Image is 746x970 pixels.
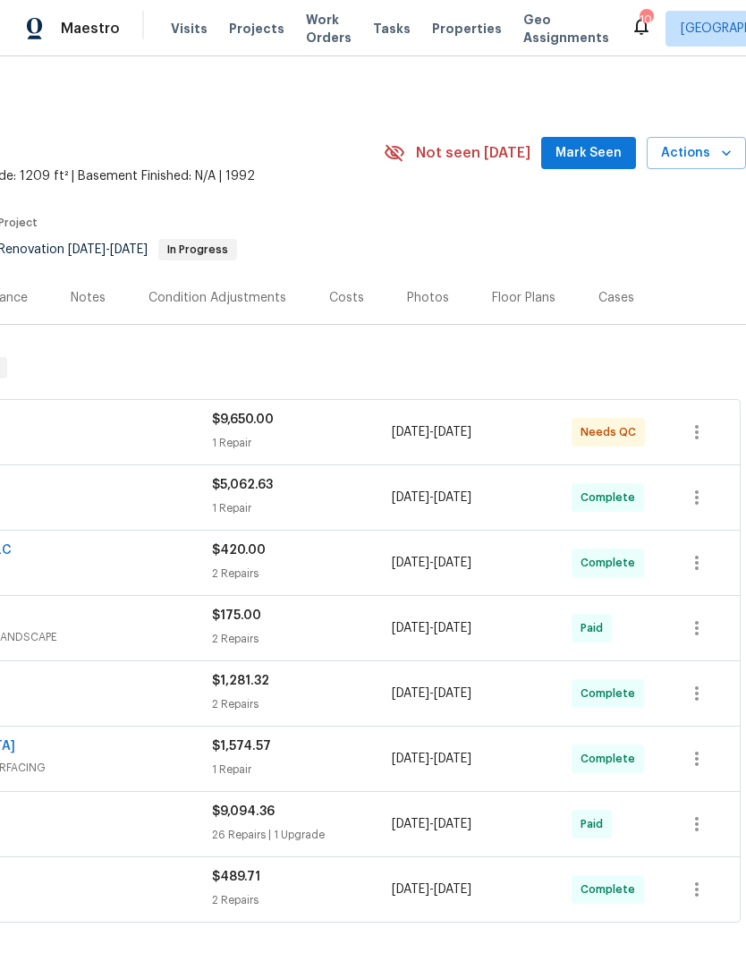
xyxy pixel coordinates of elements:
[212,479,273,491] span: $5,062.63
[434,557,471,569] span: [DATE]
[68,243,106,256] span: [DATE]
[392,619,471,637] span: -
[212,740,271,753] span: $1,574.57
[212,871,260,883] span: $489.71
[212,434,392,452] div: 1 Repair
[392,753,429,765] span: [DATE]
[581,489,642,506] span: Complete
[598,289,634,307] div: Cases
[212,565,392,583] div: 2 Repairs
[71,289,106,307] div: Notes
[581,423,643,441] span: Needs QC
[329,289,364,307] div: Costs
[392,818,429,830] span: [DATE]
[416,144,530,162] span: Not seen [DATE]
[555,142,622,165] span: Mark Seen
[212,695,392,713] div: 2 Repairs
[492,289,555,307] div: Floor Plans
[373,22,411,35] span: Tasks
[212,761,392,779] div: 1 Repair
[434,818,471,830] span: [DATE]
[434,753,471,765] span: [DATE]
[392,815,471,833] span: -
[434,426,471,438] span: [DATE]
[581,554,642,572] span: Complete
[581,750,642,768] span: Complete
[392,883,429,896] span: [DATE]
[212,544,266,557] span: $420.00
[392,491,429,504] span: [DATE]
[581,619,610,637] span: Paid
[407,289,449,307] div: Photos
[392,622,429,634] span: [DATE]
[306,11,352,47] span: Work Orders
[434,883,471,896] span: [DATE]
[523,11,609,47] span: Geo Assignments
[212,413,274,426] span: $9,650.00
[212,609,261,622] span: $175.00
[392,685,471,702] span: -
[432,20,502,38] span: Properties
[212,805,275,818] span: $9,094.36
[392,426,429,438] span: [DATE]
[581,881,642,898] span: Complete
[212,499,392,517] div: 1 Repair
[581,815,610,833] span: Paid
[212,891,392,909] div: 2 Repairs
[434,491,471,504] span: [DATE]
[434,687,471,700] span: [DATE]
[392,554,471,572] span: -
[392,881,471,898] span: -
[110,243,148,256] span: [DATE]
[647,137,746,170] button: Actions
[61,20,120,38] span: Maestro
[171,20,208,38] span: Visits
[212,675,269,687] span: $1,281.32
[392,423,471,441] span: -
[581,685,642,702] span: Complete
[212,630,392,648] div: 2 Repairs
[640,11,652,29] div: 10
[392,750,471,768] span: -
[541,137,636,170] button: Mark Seen
[392,489,471,506] span: -
[68,243,148,256] span: -
[392,687,429,700] span: [DATE]
[160,244,235,255] span: In Progress
[229,20,284,38] span: Projects
[661,142,732,165] span: Actions
[212,826,392,844] div: 26 Repairs | 1 Upgrade
[148,289,286,307] div: Condition Adjustments
[434,622,471,634] span: [DATE]
[392,557,429,569] span: [DATE]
